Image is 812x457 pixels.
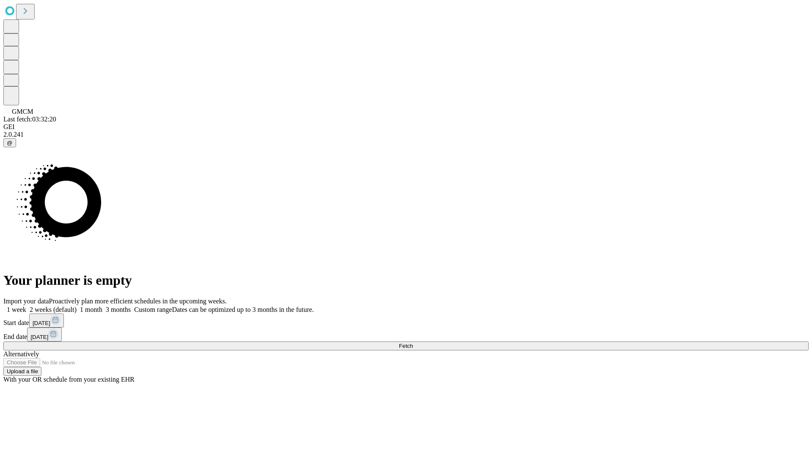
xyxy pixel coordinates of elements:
[3,328,809,341] div: End date
[3,350,39,358] span: Alternatively
[3,138,16,147] button: @
[27,328,62,341] button: [DATE]
[30,306,77,313] span: 2 weeks (default)
[12,108,33,115] span: GMCM
[3,273,809,288] h1: Your planner is empty
[49,297,227,305] span: Proactively plan more efficient schedules in the upcoming weeks.
[33,320,50,326] span: [DATE]
[399,343,413,349] span: Fetch
[7,306,26,313] span: 1 week
[3,123,809,131] div: GEI
[3,376,134,383] span: With your OR schedule from your existing EHR
[3,131,809,138] div: 2.0.241
[29,314,64,328] button: [DATE]
[3,314,809,328] div: Start date
[7,140,13,146] span: @
[30,334,48,340] span: [DATE]
[80,306,102,313] span: 1 month
[3,341,809,350] button: Fetch
[106,306,131,313] span: 3 months
[134,306,172,313] span: Custom range
[3,297,49,305] span: Import your data
[172,306,314,313] span: Dates can be optimized up to 3 months in the future.
[3,116,56,123] span: Last fetch: 03:32:20
[3,367,41,376] button: Upload a file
